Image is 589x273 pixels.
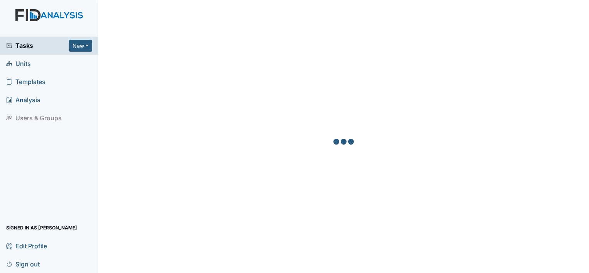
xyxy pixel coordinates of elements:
[6,222,77,234] span: Signed in as [PERSON_NAME]
[6,258,40,270] span: Sign out
[69,40,92,52] button: New
[6,94,40,106] span: Analysis
[6,41,69,50] a: Tasks
[6,58,31,70] span: Units
[6,76,45,88] span: Templates
[6,240,47,252] span: Edit Profile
